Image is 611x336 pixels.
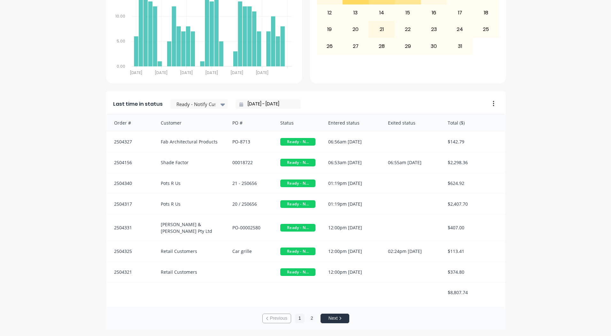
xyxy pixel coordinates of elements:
[395,38,421,54] div: 29
[106,152,154,173] div: 2504156
[113,100,163,108] span: Last time in status
[155,70,167,75] tspan: [DATE]
[106,173,154,194] div: 2504340
[441,262,505,282] div: $374.80
[343,5,368,21] div: 13
[154,194,226,214] div: Pots R Us
[280,179,315,187] span: Ready - N...
[256,70,268,75] tspan: [DATE]
[154,114,226,131] div: Customer
[154,241,226,262] div: Retail Customers
[280,200,315,208] span: Ready - N...
[106,241,154,262] div: 2504325
[317,21,343,37] div: 19
[343,21,368,37] div: 20
[117,39,125,44] tspan: 5.00
[441,152,505,173] div: $2,298.36
[280,248,315,255] span: Ready - N...
[262,314,291,323] button: Previous
[226,194,274,214] div: 20 / 250656
[421,38,447,54] div: 30
[343,38,368,54] div: 27
[180,70,193,75] tspan: [DATE]
[226,215,274,241] div: PO-00002580
[322,241,382,262] div: 12:00pm [DATE]
[441,173,505,194] div: $624.92
[154,173,226,194] div: Pots R Us
[154,132,226,152] div: Fab Architectural Products
[447,5,473,21] div: 17
[226,241,274,262] div: Car grille
[115,13,125,19] tspan: 10.00
[322,215,382,241] div: 12:00pm [DATE]
[106,132,154,152] div: 2504327
[447,21,473,37] div: 24
[226,132,274,152] div: PO-8713
[322,194,382,214] div: 01:19pm [DATE]
[280,159,315,166] span: Ready - N...
[280,138,315,146] span: Ready - N...
[130,70,142,75] tspan: [DATE]
[154,152,226,173] div: Shade Factor
[226,173,274,194] div: 21 - 250656
[441,283,505,302] div: $8,807.74
[369,38,395,54] div: 28
[243,99,298,109] input: Filter by date
[226,114,274,131] div: PO #
[369,5,395,21] div: 14
[473,21,499,37] div: 25
[441,241,505,262] div: $113.41
[322,152,382,173] div: 06:53am [DATE]
[441,215,505,241] div: $407.00
[421,5,447,21] div: 16
[117,64,125,69] tspan: 0.00
[295,314,305,323] button: 1
[421,21,447,37] div: 23
[274,114,322,131] div: Status
[382,152,441,173] div: 06:55am [DATE]
[473,5,499,21] div: 18
[317,38,343,54] div: 26
[106,114,154,131] div: Order #
[447,38,473,54] div: 31
[280,224,315,232] span: Ready - N...
[322,173,382,194] div: 01:19pm [DATE]
[382,114,441,131] div: Exited status
[307,314,317,323] button: 2
[322,132,382,152] div: 06:56am [DATE]
[106,215,154,241] div: 2504331
[226,152,274,173] div: 00018722
[154,215,226,241] div: [PERSON_NAME] & [PERSON_NAME] Pty Ltd
[106,194,154,214] div: 2504317
[280,268,315,276] span: Ready - N...
[441,114,505,131] div: Total ($)
[322,262,382,282] div: 12:00pm [DATE]
[441,194,505,214] div: $2,407.70
[321,314,349,323] button: Next
[106,262,154,282] div: 2504321
[441,132,505,152] div: $142.79
[317,5,343,21] div: 12
[369,21,395,37] div: 21
[322,114,382,131] div: Entered status
[382,241,441,262] div: 02:24pm [DATE]
[395,5,421,21] div: 15
[205,70,218,75] tspan: [DATE]
[154,262,226,282] div: Retail Customers
[231,70,243,75] tspan: [DATE]
[395,21,421,37] div: 22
